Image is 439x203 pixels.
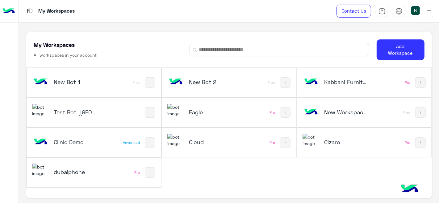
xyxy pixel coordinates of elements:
[54,168,98,176] h5: dubaiphone
[324,78,368,86] h5: Kabbani Furniture
[34,52,97,58] h6: All workspaces in your account
[270,140,275,145] div: Pro
[32,104,49,117] img: 197426356791770
[270,110,275,115] div: Pro
[2,5,15,18] img: Logo
[26,7,34,15] img: tab
[32,134,49,150] img: bot image
[395,8,403,15] img: tab
[377,39,424,60] button: Add Workspace
[378,8,386,15] img: tab
[54,138,98,146] h5: Clinic Demo
[34,41,75,48] h5: My Workspaces
[405,140,410,145] div: Pro
[132,80,140,85] div: Free
[324,108,368,116] h5: New Workspace 1
[167,74,184,90] img: bot image
[189,138,233,146] h5: Cloud
[38,7,75,15] p: My Workspaces
[411,6,420,15] img: userImage
[32,164,49,177] img: 1403182699927242
[303,104,319,120] img: bot image
[337,5,371,18] a: Contact Us
[303,134,319,147] img: 919860931428189
[123,140,140,145] div: Advanced
[189,78,233,86] h5: New Bot 2
[54,78,98,86] h5: New Bot 1
[134,170,140,175] div: Pro
[167,134,184,147] img: 317874714732967
[376,5,388,18] a: tab
[405,80,410,85] div: Pro
[403,110,410,115] div: Free
[54,108,98,116] h5: Test Bot [QC]
[303,74,319,90] img: bot image
[425,7,433,15] img: profile
[324,138,368,146] h5: Cizaro
[268,80,275,85] div: Free
[189,108,233,116] h5: Eagle
[32,74,49,90] img: bot image
[167,104,184,117] img: 713415422032625
[399,178,420,200] img: hulul-logo.png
